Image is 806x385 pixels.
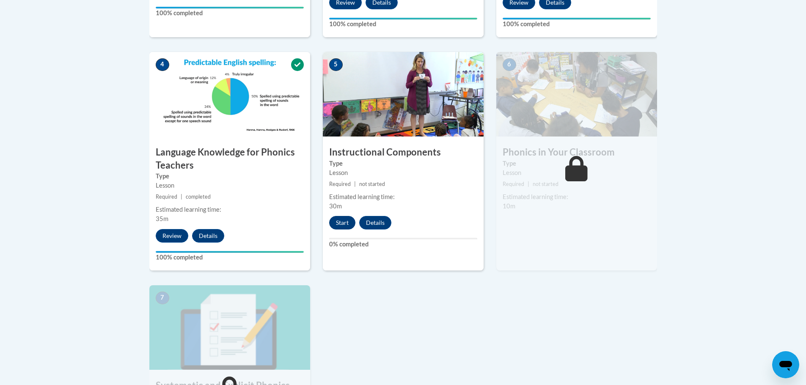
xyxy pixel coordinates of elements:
span: 6 [503,58,516,71]
div: Estimated learning time: [503,192,651,202]
img: Course Image [496,52,657,137]
div: Your progress [329,18,477,19]
div: Lesson [156,181,304,190]
span: 4 [156,58,169,71]
label: 100% completed [156,253,304,262]
span: not started [533,181,558,187]
span: Required [329,181,351,187]
label: 100% completed [329,19,477,29]
label: 100% completed [156,8,304,18]
span: Required [503,181,524,187]
label: Type [503,159,651,168]
button: Start [329,216,355,229]
span: completed [186,194,211,200]
span: 5 [329,58,343,71]
span: not started [359,181,385,187]
iframe: Button to launch messaging window [772,351,799,378]
span: | [181,194,182,200]
div: Lesson [503,168,651,177]
span: 7 [156,292,169,304]
h3: Language Knowledge for Phonics Teachers [149,146,310,172]
span: | [354,181,356,187]
div: Lesson [329,168,477,177]
h3: Phonics in Your Classroom [496,146,657,159]
label: Type [329,159,477,168]
span: 30m [329,202,342,210]
div: Your progress [503,18,651,19]
img: Course Image [149,285,310,370]
div: Estimated learning time: [329,192,477,202]
button: Details [192,229,224,243]
span: Required [156,194,177,200]
span: 10m [503,202,515,210]
div: Your progress [156,7,304,8]
span: 35m [156,215,168,222]
button: Details [359,216,391,229]
img: Course Image [323,52,484,137]
span: | [528,181,529,187]
div: Your progress [156,251,304,253]
label: 0% completed [329,240,477,249]
button: Review [156,229,188,243]
h3: Instructional Components [323,146,484,159]
label: 100% completed [503,19,651,29]
div: Estimated learning time: [156,205,304,214]
label: Type [156,172,304,181]
img: Course Image [149,52,310,137]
